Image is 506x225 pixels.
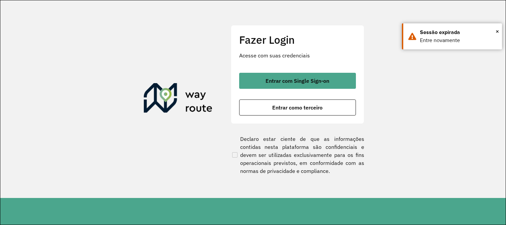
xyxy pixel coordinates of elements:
button: button [239,73,356,89]
label: Declaro estar ciente de que as informações contidas nesta plataforma são confidenciais e devem se... [231,135,364,175]
img: Roteirizador AmbevTech [144,83,212,115]
button: Close [496,26,499,36]
div: Sessão expirada [420,28,497,36]
span: Entrar com Single Sign-on [266,78,329,83]
span: Entrar como terceiro [272,105,323,110]
div: Entre novamente [420,36,497,44]
span: × [496,26,499,36]
h2: Fazer Login [239,33,356,46]
p: Acesse com suas credenciais [239,51,356,59]
button: button [239,99,356,116]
